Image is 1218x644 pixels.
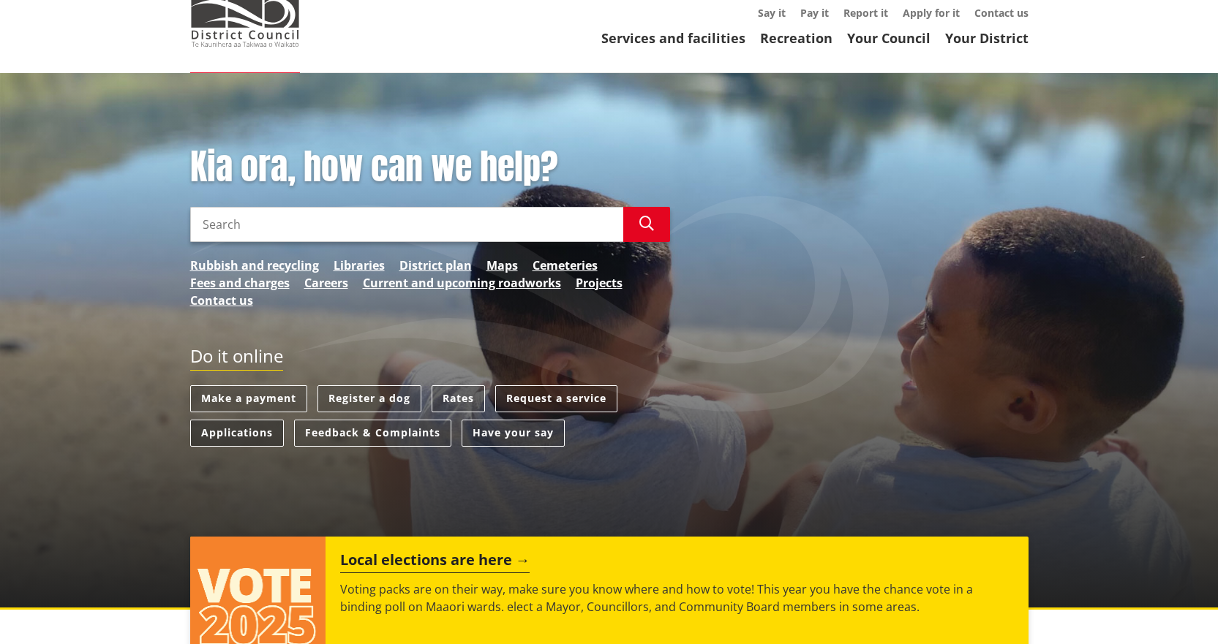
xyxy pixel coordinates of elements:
[340,551,530,573] h2: Local elections are here
[190,385,307,412] a: Make a payment
[340,580,1013,615] p: Voting packs are on their way, make sure you know where and how to vote! This year you have the c...
[533,257,598,274] a: Cemeteries
[334,257,385,274] a: Libraries
[974,6,1029,20] a: Contact us
[760,29,832,47] a: Recreation
[843,6,888,20] a: Report it
[495,385,617,412] a: Request a service
[432,385,485,412] a: Rates
[363,274,561,292] a: Current and upcoming roadworks
[462,420,565,447] a: Have your say
[847,29,931,47] a: Your Council
[601,29,745,47] a: Services and facilities
[190,257,319,274] a: Rubbish and recycling
[190,420,284,447] a: Applications
[1151,583,1203,635] iframe: Messenger Launcher
[317,385,421,412] a: Register a dog
[399,257,472,274] a: District plan
[190,207,623,242] input: Search input
[190,146,670,189] h1: Kia ora, how can we help?
[486,257,518,274] a: Maps
[903,6,960,20] a: Apply for it
[576,274,623,292] a: Projects
[945,29,1029,47] a: Your District
[294,420,451,447] a: Feedback & Complaints
[190,346,283,371] h2: Do it online
[800,6,829,20] a: Pay it
[758,6,786,20] a: Say it
[190,292,253,309] a: Contact us
[190,274,290,292] a: Fees and charges
[304,274,348,292] a: Careers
